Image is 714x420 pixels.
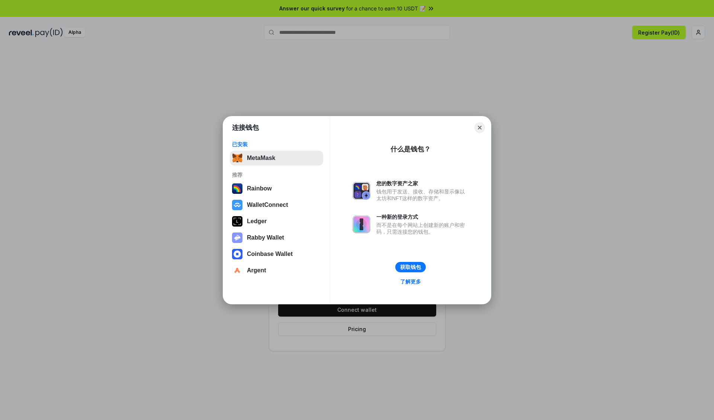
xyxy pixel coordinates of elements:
[232,123,259,132] h1: 连接钱包
[232,200,242,210] img: svg+xml,%3Csvg%20width%3D%2228%22%20height%3D%2228%22%20viewBox%3D%220%200%2028%2028%22%20fill%3D...
[230,263,323,278] button: Argent
[247,267,266,274] div: Argent
[247,202,288,208] div: WalletConnect
[395,262,426,272] button: 获取钱包
[376,188,469,202] div: 钱包用于发送、接收、存储和显示像以太坊和NFT这样的数字资产。
[232,249,242,259] img: svg+xml,%3Csvg%20width%3D%2228%22%20height%3D%2228%22%20viewBox%3D%220%200%2028%2028%22%20fill%3D...
[390,145,431,154] div: 什么是钱包？
[230,198,323,212] button: WalletConnect
[475,122,485,133] button: Close
[232,265,242,276] img: svg+xml,%3Csvg%20width%3D%2228%22%20height%3D%2228%22%20viewBox%3D%220%200%2028%2028%22%20fill%3D...
[353,182,370,200] img: svg+xml,%3Csvg%20xmlns%3D%22http%3A%2F%2Fwww.w3.org%2F2000%2Fsvg%22%20fill%3D%22none%22%20viewBox...
[353,215,370,233] img: svg+xml,%3Csvg%20xmlns%3D%22http%3A%2F%2Fwww.w3.org%2F2000%2Fsvg%22%20fill%3D%22none%22%20viewBox...
[247,155,275,161] div: MetaMask
[230,230,323,245] button: Rabby Wallet
[247,251,293,257] div: Coinbase Wallet
[396,277,425,286] a: 了解更多
[232,141,321,148] div: 已安装
[230,214,323,229] button: Ledger
[400,264,421,270] div: 获取钱包
[230,247,323,262] button: Coinbase Wallet
[230,151,323,166] button: MetaMask
[232,153,242,163] img: svg+xml,%3Csvg%20fill%3D%22none%22%20height%3D%2233%22%20viewBox%3D%220%200%2035%2033%22%20width%...
[232,216,242,227] img: svg+xml,%3Csvg%20xmlns%3D%22http%3A%2F%2Fwww.w3.org%2F2000%2Fsvg%22%20width%3D%2228%22%20height%3...
[247,218,267,225] div: Ledger
[230,181,323,196] button: Rainbow
[232,233,242,243] img: svg+xml,%3Csvg%20xmlns%3D%22http%3A%2F%2Fwww.w3.org%2F2000%2Fsvg%22%20fill%3D%22none%22%20viewBox...
[376,180,469,187] div: 您的数字资产之家
[232,171,321,178] div: 推荐
[232,183,242,194] img: svg+xml,%3Csvg%20width%3D%22120%22%20height%3D%22120%22%20viewBox%3D%220%200%20120%20120%22%20fil...
[400,278,421,285] div: 了解更多
[247,234,284,241] div: Rabby Wallet
[247,185,272,192] div: Rainbow
[376,222,469,235] div: 而不是在每个网站上创建新的账户和密码，只需连接您的钱包。
[376,214,469,220] div: 一种新的登录方式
